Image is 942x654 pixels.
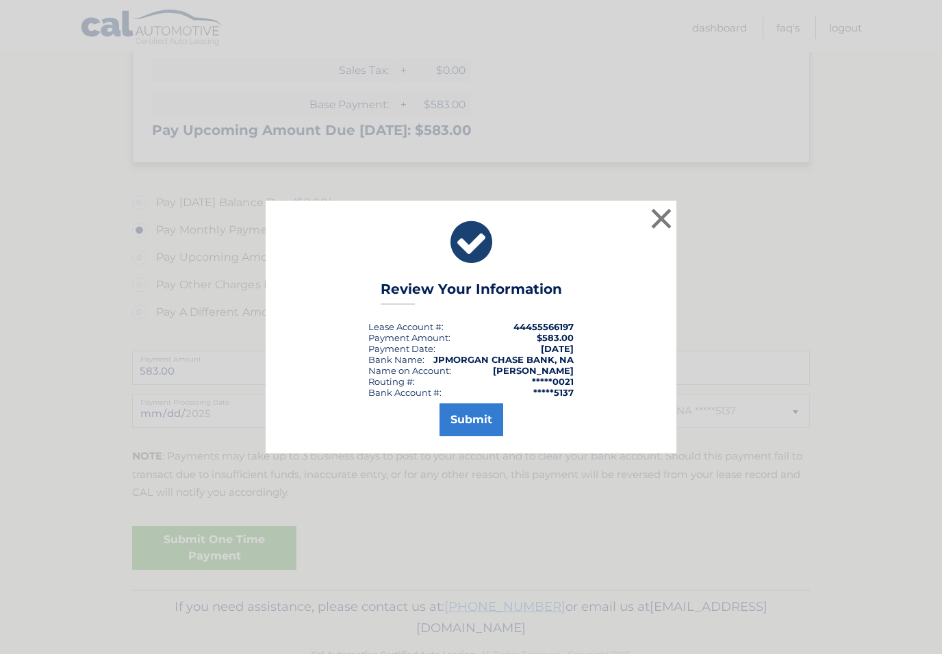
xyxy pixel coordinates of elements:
button: Submit [440,403,503,436]
strong: 44455566197 [513,321,574,332]
span: $583.00 [537,332,574,343]
strong: [PERSON_NAME] [493,365,574,376]
div: Bank Name: [368,354,424,365]
span: [DATE] [541,343,574,354]
div: Bank Account #: [368,387,442,398]
h3: Review Your Information [381,281,562,305]
div: Routing #: [368,376,415,387]
div: : [368,343,435,354]
span: Payment Date [368,343,433,354]
div: Name on Account: [368,365,451,376]
strong: JPMORGAN CHASE BANK, NA [433,354,574,365]
button: × [648,205,675,232]
div: Lease Account #: [368,321,444,332]
div: Payment Amount: [368,332,450,343]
